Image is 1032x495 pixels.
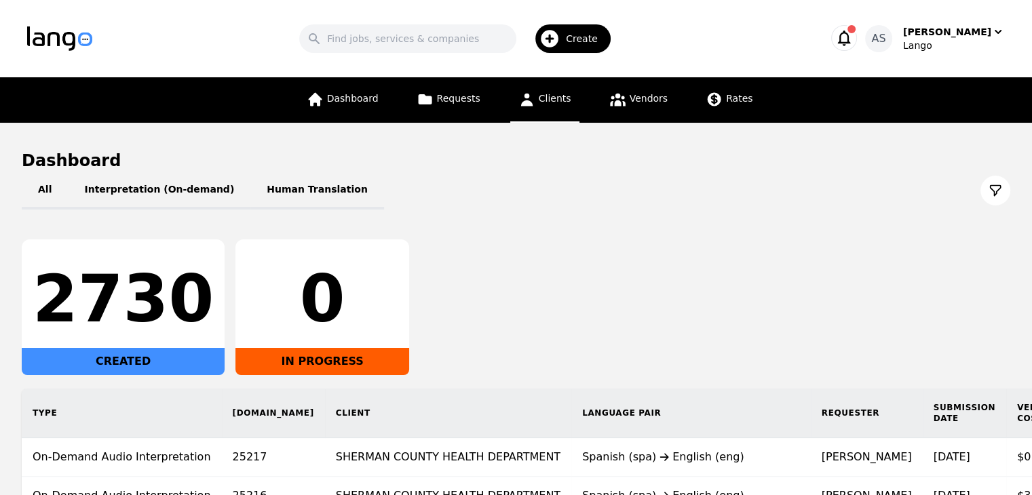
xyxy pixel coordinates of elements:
span: AS [871,31,885,47]
a: Rates [697,77,761,123]
div: 0 [246,266,398,332]
div: IN PROGRESS [235,348,409,375]
div: CREATED [22,348,225,375]
a: Clients [510,77,579,123]
div: [PERSON_NAME] [903,25,991,39]
span: Clients [539,93,571,104]
td: 25217 [222,438,325,477]
button: Human Translation [250,172,384,210]
th: Language Pair [571,389,811,438]
th: [DOMAIN_NAME] [222,389,325,438]
time: [DATE] [934,450,970,463]
td: SHERMAN COUNTY HEALTH DEPARTMENT [325,438,571,477]
th: Client [325,389,571,438]
button: All [22,172,68,210]
button: AS[PERSON_NAME]Lango [865,25,1005,52]
a: Requests [408,77,489,123]
img: Logo [27,26,92,51]
a: Vendors [601,77,676,123]
th: Submission Date [923,389,1006,438]
div: Spanish (spa) English (eng) [582,449,800,465]
a: Dashboard [299,77,387,123]
button: Interpretation (On-demand) [68,172,250,210]
span: Rates [726,93,752,104]
h1: Dashboard [22,150,1010,172]
button: Create [516,19,619,58]
th: Type [22,389,222,438]
div: Lango [903,39,1005,52]
span: Dashboard [327,93,379,104]
span: Vendors [630,93,668,104]
div: 2730 [33,266,214,332]
input: Find jobs, services & companies [299,24,516,53]
span: Create [566,32,607,45]
td: [PERSON_NAME] [811,438,923,477]
td: On-Demand Audio Interpretation [22,438,222,477]
th: Requester [811,389,923,438]
span: Requests [437,93,480,104]
button: Filter [980,176,1010,205]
